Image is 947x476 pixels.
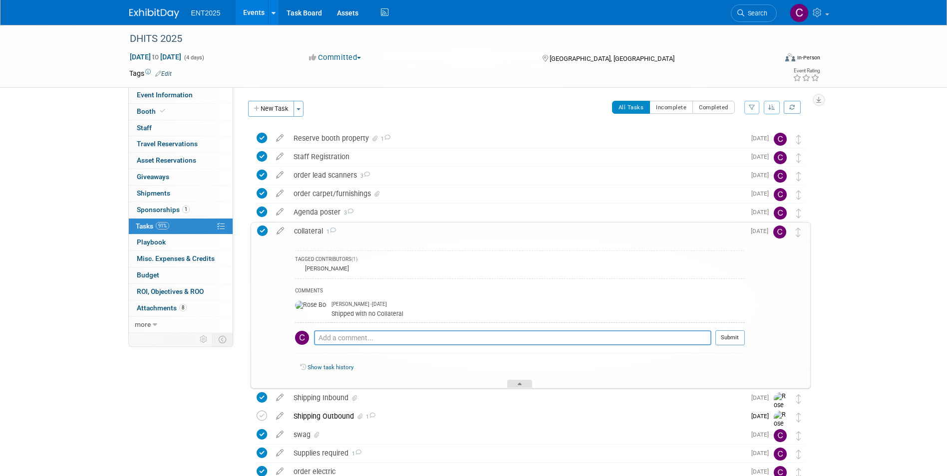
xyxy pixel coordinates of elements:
a: Staff [129,120,233,136]
img: Colleen Mueller [295,331,309,345]
span: more [135,320,151,328]
div: Shipping Outbound [289,408,745,425]
i: Move task [796,394,801,404]
span: [DATE] [751,431,774,438]
span: Misc. Expenses & Credits [137,254,215,262]
a: Sponsorships1 [129,202,233,218]
img: Colleen Mueller [774,170,787,183]
span: 3 [340,210,353,216]
i: Move task [796,228,801,237]
a: Budget [129,267,233,283]
div: Event Rating [793,68,820,73]
button: Committed [306,52,365,63]
div: Supplies required [289,445,745,462]
div: swag [289,426,745,443]
a: edit [271,449,289,458]
div: Agenda poster [289,204,745,221]
a: Refresh [784,101,801,114]
a: edit [271,152,289,161]
div: TAGGED CONTRIBUTORS [295,256,745,264]
i: Move task [796,413,801,422]
span: [DATE] [751,228,773,235]
div: collateral [289,223,745,239]
div: Shipping Inbound [289,389,745,406]
a: Booth [129,104,233,120]
i: Booth reservation complete [160,108,165,114]
button: Incomplete [649,101,693,114]
img: Colleen Mueller [774,207,787,220]
span: ROI, Objectives & ROO [137,287,204,295]
img: Colleen Mueller [774,133,787,146]
i: Move task [796,135,801,144]
span: 1 [323,229,336,235]
div: Shipped with no Collateral [331,308,745,318]
span: [DATE] [751,135,774,142]
span: Travel Reservations [137,140,198,148]
i: Move task [796,172,801,181]
a: edit [271,393,289,402]
button: Completed [692,101,735,114]
button: All Tasks [612,101,650,114]
a: Travel Reservations [129,136,233,152]
span: 3 [357,173,370,179]
div: [PERSON_NAME] [303,265,349,272]
a: Attachments8 [129,300,233,316]
button: Submit [715,330,745,345]
span: Giveaways [137,173,169,181]
img: Rose Bodin [774,392,789,428]
span: 1 [348,451,361,457]
a: Asset Reservations [129,153,233,169]
span: Tasks [136,222,169,230]
span: Attachments [137,304,187,312]
span: ENT2025 [191,9,221,17]
a: more [129,317,233,333]
a: Tasks91% [129,219,233,235]
div: In-Person [797,54,820,61]
span: 1 [364,414,375,420]
a: Shipments [129,186,233,202]
span: Asset Reservations [137,156,196,164]
img: Rose Bodin [295,301,326,310]
i: Move task [796,209,801,218]
img: Colleen Mueller [773,226,786,238]
span: 91% [156,222,169,230]
img: Colleen Mueller [790,3,809,22]
a: edit [271,189,289,198]
div: Event Format [718,52,821,67]
span: (1) [351,256,357,262]
span: [DATE] [751,413,774,420]
td: Personalize Event Tab Strip [195,333,213,346]
span: 8 [179,304,187,311]
a: edit [271,412,289,421]
span: [DATE] [751,450,774,457]
span: Sponsorships [137,206,190,214]
span: 1 [182,206,190,213]
a: Edit [155,70,172,77]
span: [DATE] [751,153,774,160]
i: Move task [796,450,801,459]
span: [DATE] [DATE] [129,52,182,61]
span: [DATE] [751,172,774,179]
img: Format-Inperson.png [785,53,795,61]
i: Move task [796,153,801,163]
span: (4 days) [183,54,204,61]
div: Staff Registration [289,148,745,165]
img: Colleen Mueller [774,448,787,461]
div: order lead scanners [289,167,745,184]
span: Shipments [137,189,170,197]
a: ROI, Objectives & ROO [129,284,233,300]
a: Playbook [129,235,233,250]
a: edit [271,171,289,180]
span: Event Information [137,91,193,99]
span: to [151,53,160,61]
span: [DATE] [751,209,774,216]
span: [DATE] [751,190,774,197]
a: edit [272,227,289,236]
span: Booth [137,107,167,115]
td: Tags [129,68,172,78]
button: New Task [248,101,294,117]
a: Misc. Expenses & Credits [129,251,233,267]
img: Colleen Mueller [774,429,787,442]
span: [GEOGRAPHIC_DATA], [GEOGRAPHIC_DATA] [550,55,674,62]
div: DHITS 2025 [126,30,762,48]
